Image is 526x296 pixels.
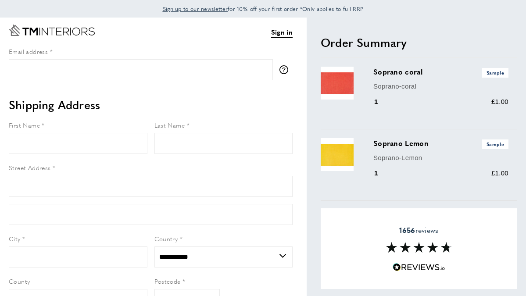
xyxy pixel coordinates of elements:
[163,5,228,13] span: Sign up to our newsletter
[373,67,508,77] h3: Soprano coral
[321,138,354,171] img: Soprano Lemon
[373,96,390,107] div: 1
[373,138,508,149] h3: Soprano Lemon
[321,35,517,50] h2: Order Summary
[9,163,51,172] span: Street Address
[373,168,390,178] div: 1
[271,27,293,38] a: Sign in
[399,225,415,235] strong: 1656
[491,98,508,105] span: £1.00
[399,226,438,235] span: reviews
[386,242,452,253] img: Reviews section
[9,121,40,129] span: First Name
[9,25,95,36] a: Go to Home page
[373,81,508,92] p: Soprano-coral
[482,139,508,149] span: Sample
[163,5,364,13] span: for 10% off your first order *Only applies to full RRP
[9,97,293,113] h2: Shipping Address
[482,68,508,77] span: Sample
[154,277,181,285] span: Postcode
[9,47,48,56] span: Email address
[321,67,354,100] img: Soprano coral
[163,4,228,13] a: Sign up to our newsletter
[154,121,185,129] span: Last Name
[373,153,508,163] p: Soprano-Lemon
[9,234,21,243] span: City
[279,65,293,74] button: More information
[154,234,178,243] span: Country
[9,277,30,285] span: County
[393,263,445,271] img: Reviews.io 5 stars
[491,169,508,177] span: £1.00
